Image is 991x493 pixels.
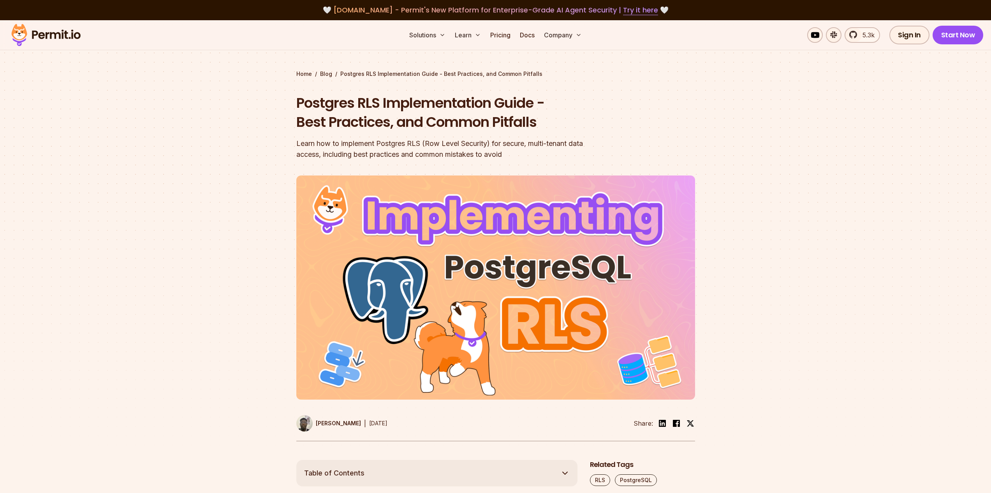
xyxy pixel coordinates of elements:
[296,70,695,78] div: / /
[541,27,585,43] button: Company
[858,30,875,40] span: 5.3k
[615,474,657,486] a: PostgreSQL
[364,419,366,428] div: |
[933,26,984,44] a: Start Now
[634,419,653,428] li: Share:
[296,93,595,132] h1: Postgres RLS Implementation Guide - Best Practices, and Common Pitfalls
[8,22,84,48] img: Permit logo
[320,70,332,78] a: Blog
[452,27,484,43] button: Learn
[623,5,658,15] a: Try it here
[845,27,880,43] a: 5.3k
[406,27,449,43] button: Solutions
[590,460,695,470] h2: Related Tags
[296,138,595,160] div: Learn how to implement Postgres RLS (Row Level Security) for secure, multi-tenant data access, in...
[296,460,577,486] button: Table of Contents
[296,415,361,432] a: [PERSON_NAME]
[304,468,364,479] span: Table of Contents
[369,420,387,426] time: [DATE]
[333,5,658,15] span: [DOMAIN_NAME] - Permit's New Platform for Enterprise-Grade AI Agent Security |
[686,419,694,427] img: twitter
[672,419,681,428] img: facebook
[296,415,313,432] img: Uma Victor
[590,474,610,486] a: RLS
[889,26,929,44] a: Sign In
[296,70,312,78] a: Home
[487,27,514,43] a: Pricing
[19,5,972,16] div: 🤍 🤍
[296,175,695,400] img: Postgres RLS Implementation Guide - Best Practices, and Common Pitfalls
[316,419,361,427] p: [PERSON_NAME]
[517,27,538,43] a: Docs
[658,419,667,428] img: linkedin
